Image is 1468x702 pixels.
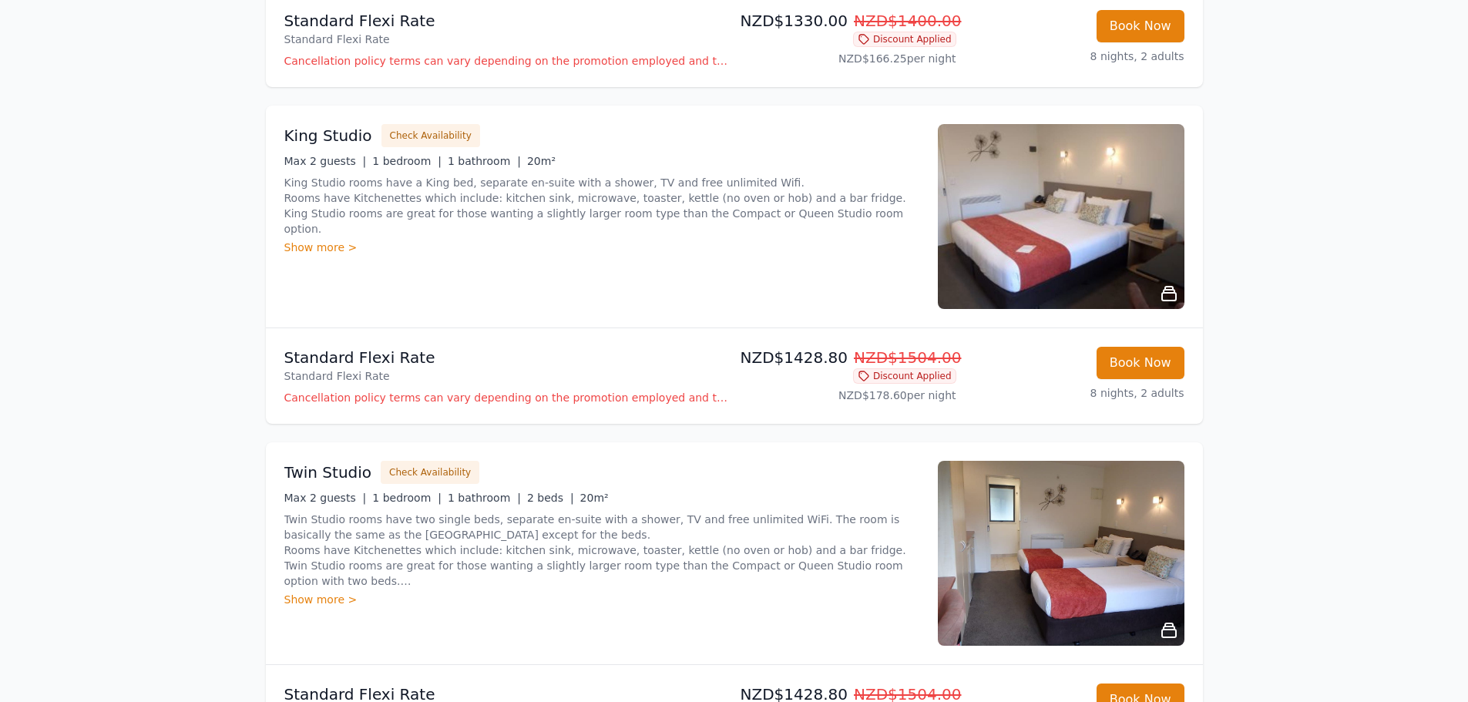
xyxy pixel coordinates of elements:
[580,492,609,504] span: 20m²
[372,155,442,167] span: 1 bedroom |
[853,368,956,384] span: Discount Applied
[448,492,521,504] span: 1 bathroom |
[284,347,728,368] p: Standard Flexi Rate
[527,492,574,504] span: 2 beds |
[1097,347,1184,379] button: Book Now
[372,492,442,504] span: 1 bedroom |
[448,155,521,167] span: 1 bathroom |
[527,155,556,167] span: 20m²
[284,125,372,146] h3: King Studio
[284,462,372,483] h3: Twin Studio
[853,32,956,47] span: Discount Applied
[741,10,956,32] p: NZD$1330.00
[854,12,962,30] span: NZD$1400.00
[854,348,962,367] span: NZD$1504.00
[381,461,479,484] button: Check Availability
[741,388,956,403] p: NZD$178.60 per night
[284,240,919,255] div: Show more >
[1097,10,1184,42] button: Book Now
[741,347,956,368] p: NZD$1428.80
[284,32,728,47] p: Standard Flexi Rate
[284,368,728,384] p: Standard Flexi Rate
[284,492,367,504] span: Max 2 guests |
[969,385,1184,401] p: 8 nights, 2 adults
[741,51,956,66] p: NZD$166.25 per night
[284,53,728,69] p: Cancellation policy terms can vary depending on the promotion employed and the time of stay of th...
[284,390,728,405] p: Cancellation policy terms can vary depending on the promotion employed and the time of stay of th...
[284,155,367,167] span: Max 2 guests |
[381,124,480,147] button: Check Availability
[284,512,919,589] p: Twin Studio rooms have two single beds, separate en-suite with a shower, TV and free unlimited Wi...
[969,49,1184,64] p: 8 nights, 2 adults
[284,10,728,32] p: Standard Flexi Rate
[284,592,919,607] div: Show more >
[284,175,919,237] p: King Studio rooms have a King bed, separate en-suite with a shower, TV and free unlimited Wifi. R...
